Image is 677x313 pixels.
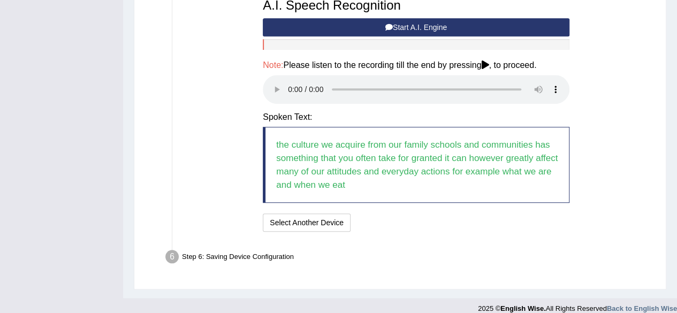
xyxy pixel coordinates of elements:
[161,247,661,270] div: Step 6: Saving Device Configuration
[263,213,351,232] button: Select Another Device
[607,304,677,312] a: Back to English Wise
[263,60,569,70] h4: Please listen to the recording till the end by pressing , to proceed.
[500,304,545,312] strong: English Wise.
[263,18,569,36] button: Start A.I. Engine
[263,60,283,70] span: Note:
[263,127,569,203] blockquote: the culture we acquire from our family schools and communities has something that you often take ...
[263,112,569,122] h4: Spoken Text:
